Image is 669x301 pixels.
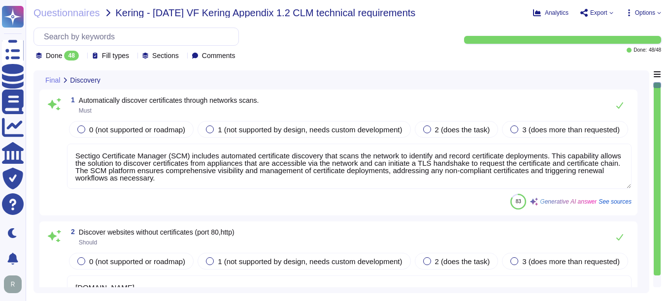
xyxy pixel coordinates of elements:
span: 1 [67,96,75,103]
span: Kering - [DATE] VF Kering Appendix 1.2 CLM technical requirements [116,8,416,18]
span: 2 (does the task) [435,257,490,266]
span: See sources [599,199,632,205]
span: 1 (not supported by design, needs custom development) [218,125,402,134]
span: Generative AI answer [540,199,597,205]
span: 0 (not supported or roadmap) [89,125,185,134]
span: Must [79,107,92,114]
span: Comments [202,52,235,59]
span: Export [590,10,607,16]
span: Discover websites without certificates (port 80,http) [79,228,234,236]
span: 2 (does the task) [435,125,490,134]
span: Fill types [102,52,129,59]
span: Options [635,10,655,16]
span: 48 / 48 [649,48,661,53]
span: Final [45,77,60,84]
input: Search by keywords [39,28,238,45]
span: Discovery [70,77,100,84]
span: 3 (does more than requested) [522,257,620,266]
button: user [2,273,29,295]
span: Analytics [545,10,569,16]
span: 83 [516,199,521,204]
span: Done [46,52,62,59]
span: 1 (not supported by design, needs custom development) [218,257,402,266]
span: Automatically discover certificates through networks scans. [79,96,259,104]
span: 3 (does more than requested) [522,125,620,134]
span: Should [79,239,97,246]
span: Sections [152,52,179,59]
span: Done: [634,48,647,53]
textarea: Sectigo Certificate Manager (SCM) includes automated certificate discovery that scans the network... [67,144,632,189]
span: 2 [67,228,75,235]
span: 0 (not supported or roadmap) [89,257,185,266]
button: Analytics [533,9,569,17]
span: Questionnaires [33,8,100,18]
img: user [4,275,22,293]
div: 48 [64,51,78,60]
